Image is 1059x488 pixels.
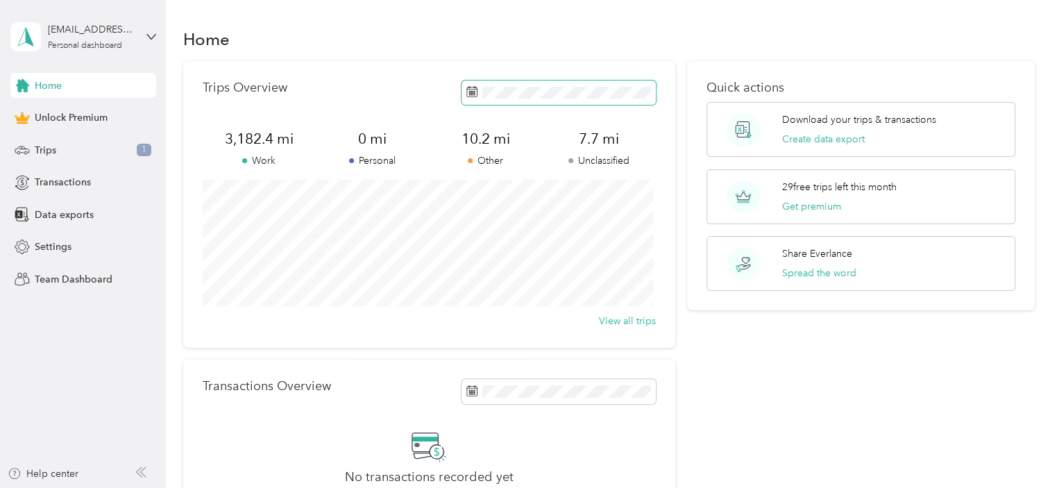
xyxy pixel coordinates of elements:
span: 3,182.4 mi [203,129,316,149]
span: Settings [35,239,71,254]
button: Create data export [782,132,865,146]
span: Trips [35,143,56,158]
iframe: Everlance-gr Chat Button Frame [981,410,1059,488]
p: Work [203,153,316,168]
h1: Home [183,32,230,47]
button: Spread the word [782,266,856,280]
button: Help center [8,466,78,481]
div: [EMAIL_ADDRESS][DOMAIN_NAME] [48,22,135,37]
span: Team Dashboard [35,272,112,287]
button: Get premium [782,199,841,214]
span: Transactions [35,175,91,190]
span: Unlock Premium [35,110,108,125]
p: Download your trips & transactions [782,112,936,127]
p: Quick actions [706,81,1015,95]
span: 10.2 mi [429,129,542,149]
span: 0 mi [316,129,429,149]
span: 1 [137,144,151,156]
span: Data exports [35,208,94,222]
span: 7.7 mi [542,129,655,149]
button: View all trips [599,314,656,328]
p: Trips Overview [203,81,287,95]
span: Home [35,78,62,93]
h2: No transactions recorded yet [345,470,514,485]
p: Share Everlance [782,246,852,261]
p: Unclassified [542,153,655,168]
p: Personal [316,153,429,168]
div: Personal dashboard [48,42,122,50]
p: Other [429,153,542,168]
p: 29 free trips left this month [782,180,897,194]
p: Transactions Overview [203,379,331,394]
